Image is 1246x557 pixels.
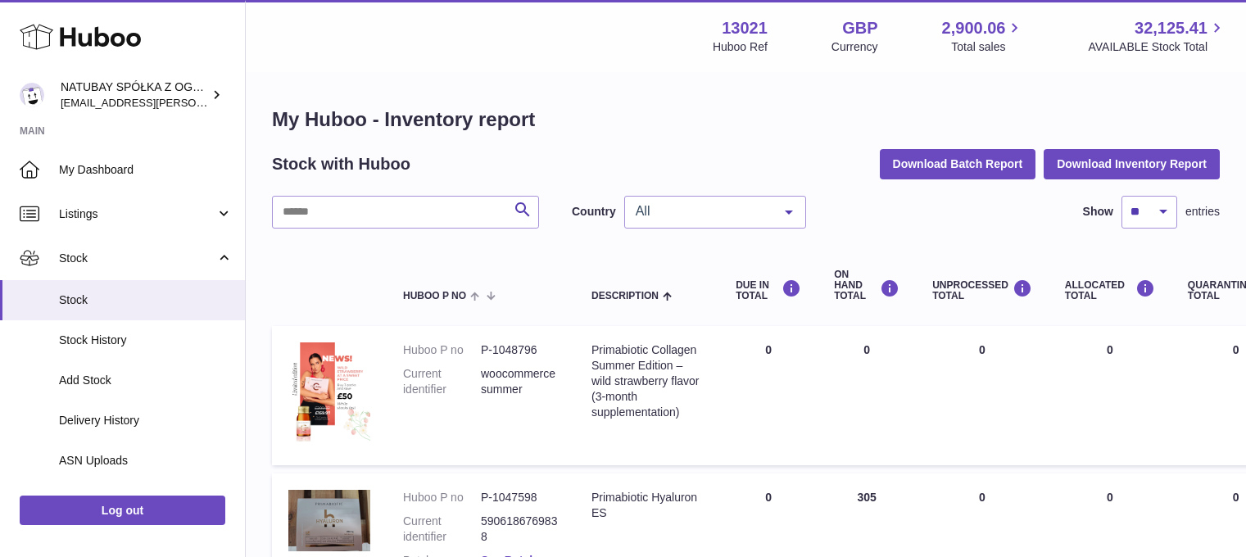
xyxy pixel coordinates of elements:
strong: 13021 [722,17,768,39]
button: Download Inventory Report [1044,149,1220,179]
img: product image [288,342,370,445]
div: Currency [831,39,878,55]
span: [EMAIL_ADDRESS][PERSON_NAME][DOMAIN_NAME] [61,96,328,109]
dt: Current identifier [403,514,481,545]
div: Primabiotic Hyaluron ES [591,490,703,521]
dt: Huboo P no [403,342,481,358]
label: Country [572,204,616,220]
td: 0 [1049,326,1171,465]
span: Delivery History [59,413,233,428]
span: All [632,203,773,220]
dt: Current identifier [403,366,481,397]
div: ON HAND Total [834,269,899,302]
strong: GBP [842,17,877,39]
span: My Dashboard [59,162,233,178]
span: AVAILABLE Stock Total [1088,39,1226,55]
span: ASN Uploads [59,453,233,469]
span: 0 [1233,343,1239,356]
label: Show [1083,204,1113,220]
dd: woocommercesummer [481,366,559,397]
div: DUE IN TOTAL [736,279,801,301]
a: 2,900.06 Total sales [942,17,1025,55]
img: kacper.antkowski@natubay.pl [20,83,44,107]
span: 0 [1233,491,1239,504]
span: Huboo P no [403,291,466,301]
span: 2,900.06 [942,17,1006,39]
h2: Stock with Huboo [272,153,410,175]
dd: 5906186769838 [481,514,559,545]
div: Huboo Ref [713,39,768,55]
a: 32,125.41 AVAILABLE Stock Total [1088,17,1226,55]
span: Description [591,291,659,301]
h1: My Huboo - Inventory report [272,106,1220,133]
button: Download Batch Report [880,149,1036,179]
span: 32,125.41 [1135,17,1207,39]
td: 0 [818,326,916,465]
td: 0 [719,326,818,465]
dt: Huboo P no [403,490,481,505]
span: Listings [59,206,215,222]
div: NATUBAY SPÓŁKA Z OGRANICZONĄ ODPOWIEDZIALNOŚCIĄ [61,79,208,111]
a: Log out [20,496,225,525]
div: UNPROCESSED Total [932,279,1032,301]
td: 0 [916,326,1049,465]
span: Stock [59,251,215,266]
span: Add Stock [59,373,233,388]
dd: P-1048796 [481,342,559,358]
span: Stock History [59,333,233,348]
span: Total sales [951,39,1024,55]
dd: P-1047598 [481,490,559,505]
img: product image [288,490,370,551]
span: entries [1185,204,1220,220]
div: Primabiotic Collagen Summer Edition – wild strawberry flavor (3-month supplementation) [591,342,703,419]
div: ALLOCATED Total [1065,279,1155,301]
span: Stock [59,292,233,308]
